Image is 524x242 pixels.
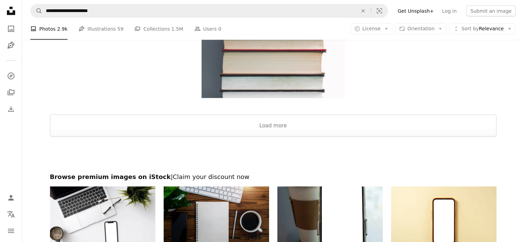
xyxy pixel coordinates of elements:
button: Orientation [395,23,446,34]
span: Sort by [461,26,479,31]
a: Collections 1.5M [134,18,183,40]
span: 1.5M [171,25,183,33]
a: Explore [4,69,18,83]
a: Illustrations 59 [79,18,123,40]
h2: Browse premium images on iStock [50,173,496,181]
span: Relevance [461,25,504,32]
a: Photos [4,22,18,36]
button: Visual search [371,4,388,18]
a: Get Unsplash+ [393,6,438,17]
a: Collections [4,86,18,99]
span: 59 [117,25,124,33]
button: Submit an image [466,6,516,17]
a: Users 0 [194,18,222,40]
form: Find visuals sitewide [30,4,388,18]
span: | Claim your discount now [171,173,249,180]
a: Log in [438,6,461,17]
button: Language [4,208,18,221]
button: Search Unsplash [31,4,42,18]
span: 0 [218,25,221,33]
span: License [362,26,381,31]
button: Clear [356,4,371,18]
button: Load more [50,115,496,137]
a: Log in / Sign up [4,191,18,205]
button: License [350,23,393,34]
button: Menu [4,224,18,238]
a: Download History [4,102,18,116]
button: Sort byRelevance [449,23,516,34]
a: Home — Unsplash [4,4,18,19]
span: Orientation [407,26,434,31]
a: Illustrations [4,39,18,52]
